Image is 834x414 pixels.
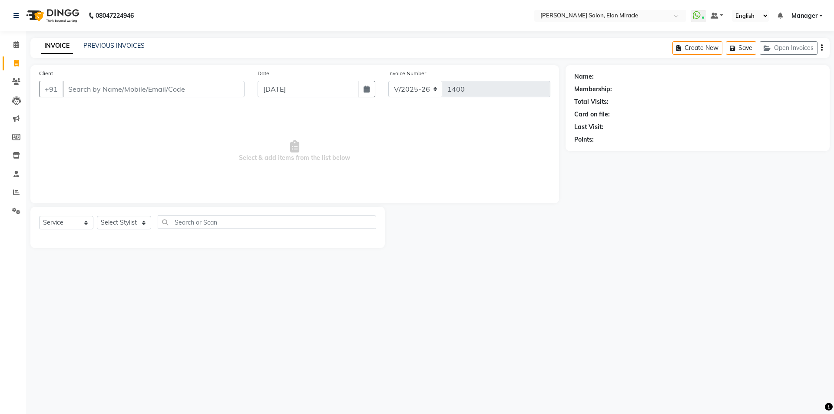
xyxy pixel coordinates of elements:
[574,135,594,144] div: Points:
[96,3,134,28] b: 08047224946
[39,108,550,195] span: Select & add items from the list below
[388,70,426,77] label: Invoice Number
[574,110,610,119] div: Card on file:
[41,38,73,54] a: INVOICE
[63,81,245,97] input: Search by Name/Mobile/Email/Code
[574,85,612,94] div: Membership:
[39,70,53,77] label: Client
[726,41,756,55] button: Save
[760,41,817,55] button: Open Invoices
[158,215,376,229] input: Search or Scan
[258,70,269,77] label: Date
[791,11,817,20] span: Manager
[22,3,82,28] img: logo
[574,72,594,81] div: Name:
[574,123,603,132] div: Last Visit:
[39,81,63,97] button: +91
[574,97,609,106] div: Total Visits:
[672,41,722,55] button: Create New
[83,42,145,50] a: PREVIOUS INVOICES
